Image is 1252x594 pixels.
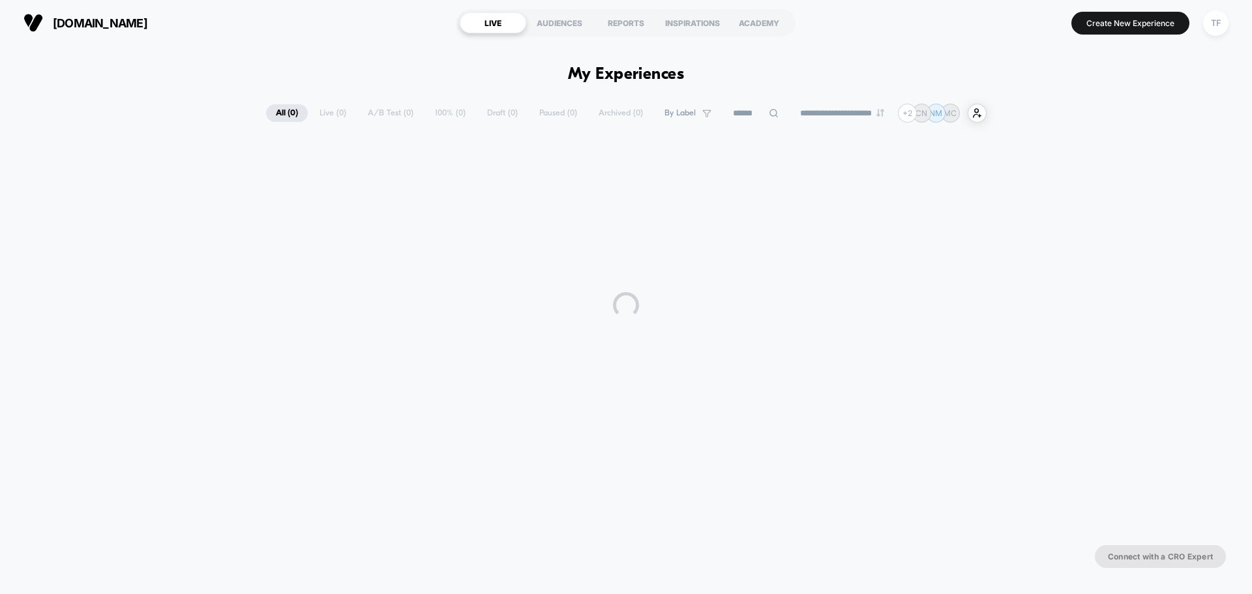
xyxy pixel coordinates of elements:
div: REPORTS [593,12,659,33]
span: By Label [664,108,696,118]
div: LIVE [460,12,526,33]
button: [DOMAIN_NAME] [20,12,151,33]
div: TF [1203,10,1229,36]
img: end [876,109,884,117]
div: AUDIENCES [526,12,593,33]
button: Create New Experience [1071,12,1189,35]
span: [DOMAIN_NAME] [53,16,147,30]
button: Connect with a CRO Expert [1095,545,1226,568]
button: TF [1199,10,1232,37]
div: + 2 [898,104,917,123]
span: All ( 0 ) [266,104,308,122]
h1: My Experiences [568,65,685,84]
div: INSPIRATIONS [659,12,726,33]
p: NM [929,108,942,118]
p: CN [916,108,927,118]
img: Visually logo [23,13,43,33]
p: MC [944,108,957,118]
div: ACADEMY [726,12,792,33]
